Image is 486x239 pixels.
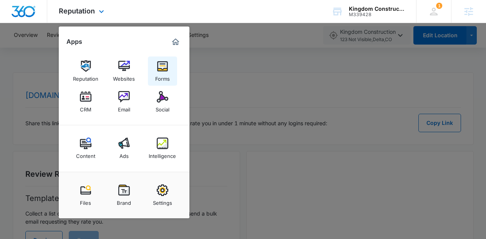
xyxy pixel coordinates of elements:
[148,87,177,116] a: Social
[349,12,405,17] div: account id
[71,56,100,86] a: Reputation
[71,134,100,163] a: Content
[76,149,95,159] div: Content
[113,72,135,82] div: Websites
[109,134,139,163] a: Ads
[119,149,129,159] div: Ads
[66,38,82,45] h2: Apps
[436,3,442,9] div: notifications count
[117,196,131,206] div: Brand
[73,72,98,82] div: Reputation
[149,149,176,159] div: Intelligence
[71,181,100,210] a: Files
[436,3,442,9] span: 1
[109,181,139,210] a: Brand
[153,196,172,206] div: Settings
[155,72,170,82] div: Forms
[349,6,405,12] div: account name
[71,87,100,116] a: CRM
[109,56,139,86] a: Websites
[148,56,177,86] a: Forms
[118,103,130,113] div: Email
[59,7,95,15] span: Reputation
[80,103,91,113] div: CRM
[148,134,177,163] a: Intelligence
[80,196,91,206] div: Files
[148,181,177,210] a: Settings
[169,36,182,48] a: Marketing 360® Dashboard
[156,103,169,113] div: Social
[109,87,139,116] a: Email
